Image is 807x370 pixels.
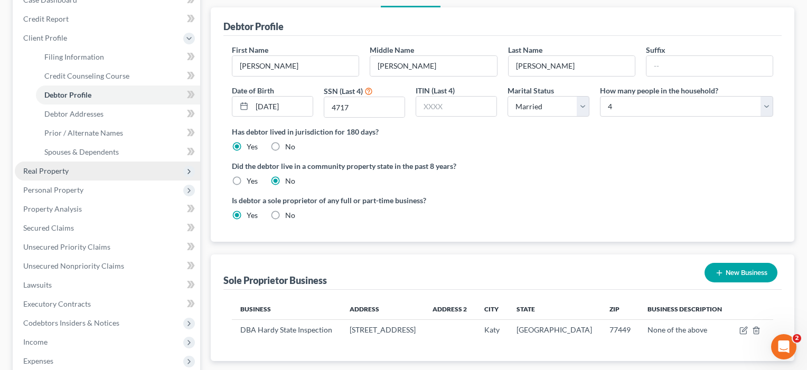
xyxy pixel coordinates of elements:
[23,337,48,346] span: Income
[341,320,425,340] td: [STREET_ADDRESS]
[508,298,601,319] th: State
[508,85,554,96] label: Marital Status
[23,33,67,42] span: Client Profile
[15,238,200,257] a: Unsecured Priority Claims
[771,334,796,359] iframe: Intercom live chat
[416,85,455,96] label: ITIN (Last 4)
[44,109,104,118] span: Debtor Addresses
[15,10,200,29] a: Credit Report
[36,86,200,105] a: Debtor Profile
[639,320,731,340] td: None of the above
[23,261,124,270] span: Unsecured Nonpriority Claims
[341,298,425,319] th: Address
[285,210,295,221] label: No
[646,56,773,76] input: --
[36,143,200,162] a: Spouses & Dependents
[601,320,639,340] td: 77449
[232,56,359,76] input: --
[600,85,718,96] label: How many people in the household?
[23,356,53,365] span: Expenses
[476,298,508,319] th: City
[223,274,327,287] div: Sole Proprietor Business
[705,263,777,282] button: New Business
[44,147,119,156] span: Spouses & Dependents
[23,242,110,251] span: Unsecured Priority Claims
[324,97,405,117] input: XXXX
[639,298,731,319] th: Business Description
[476,320,508,340] td: Katy
[324,86,363,97] label: SSN (Last 4)
[15,276,200,295] a: Lawsuits
[232,160,773,172] label: Did the debtor live in a community property state in the past 8 years?
[793,334,801,343] span: 2
[285,141,295,152] label: No
[646,44,665,55] label: Suffix
[232,44,268,55] label: First Name
[252,97,313,117] input: MM/DD/YYYY
[247,210,258,221] label: Yes
[36,124,200,143] a: Prior / Alternate Names
[44,90,91,99] span: Debtor Profile
[23,318,119,327] span: Codebtors Insiders & Notices
[15,295,200,314] a: Executory Contracts
[23,185,83,194] span: Personal Property
[508,320,601,340] td: [GEOGRAPHIC_DATA]
[23,204,82,213] span: Property Analysis
[370,56,496,76] input: M.I
[15,200,200,219] a: Property Analysis
[15,257,200,276] a: Unsecured Nonpriority Claims
[370,44,414,55] label: Middle Name
[44,128,123,137] span: Prior / Alternate Names
[23,299,91,308] span: Executory Contracts
[247,141,258,152] label: Yes
[44,52,104,61] span: Filing Information
[36,48,200,67] a: Filing Information
[232,85,274,96] label: Date of Birth
[23,14,69,23] span: Credit Report
[509,56,635,76] input: --
[424,298,475,319] th: Address 2
[232,298,341,319] th: Business
[232,195,498,206] label: Is debtor a sole proprietor of any full or part-time business?
[23,166,69,175] span: Real Property
[15,219,200,238] a: Secured Claims
[247,176,258,186] label: Yes
[223,20,284,33] div: Debtor Profile
[36,67,200,86] a: Credit Counseling Course
[36,105,200,124] a: Debtor Addresses
[508,44,542,55] label: Last Name
[601,298,639,319] th: Zip
[23,280,52,289] span: Lawsuits
[232,126,773,137] label: Has debtor lived in jurisdiction for 180 days?
[285,176,295,186] label: No
[23,223,74,232] span: Secured Claims
[232,320,341,340] td: DBA Hardy State Inspection
[416,97,496,117] input: XXXX
[44,71,129,80] span: Credit Counseling Course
